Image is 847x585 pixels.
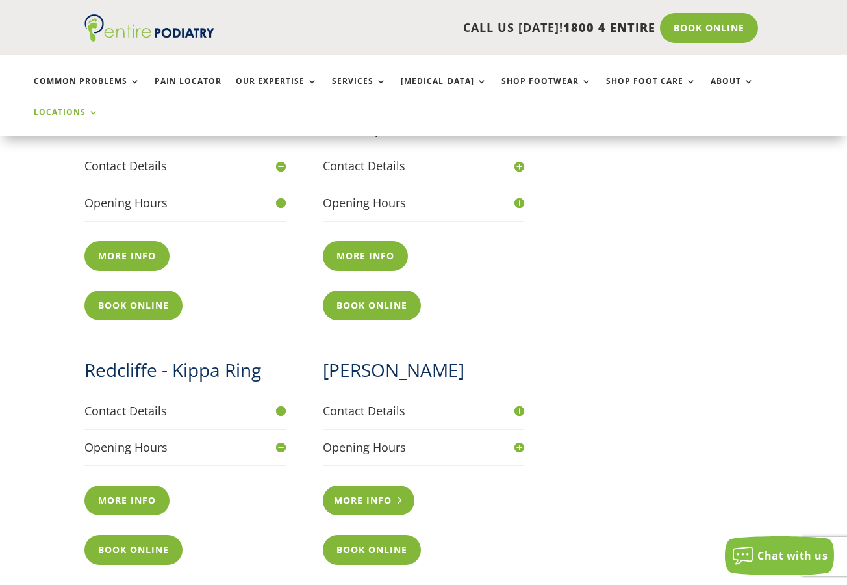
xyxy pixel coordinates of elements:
[332,77,386,105] a: Services
[757,549,828,563] span: Chat with us
[84,31,214,44] a: Entire Podiatry
[238,19,655,36] p: CALL US [DATE]!
[84,439,285,456] h4: Opening Hours
[323,195,524,211] h4: Opening Hours
[323,241,408,271] a: More info
[323,357,524,389] h2: [PERSON_NAME]
[84,195,285,211] h4: Opening Hours
[323,535,421,565] a: Book Online
[711,77,754,105] a: About
[606,77,696,105] a: Shop Foot Care
[84,535,183,565] a: Book Online
[155,77,221,105] a: Pain Locator
[501,77,592,105] a: Shop Footwear
[84,357,285,389] h2: Redcliffe - Kippa Ring
[84,291,183,320] a: Book Online
[323,486,414,515] a: More info
[660,13,758,43] a: Book Online
[563,19,655,35] span: 1800 4 ENTIRE
[323,439,524,456] h4: Opening Hours
[236,77,318,105] a: Our Expertise
[323,291,421,320] a: Book Online
[725,536,834,575] button: Chat with us
[84,486,170,515] a: More info
[84,241,170,271] a: More info
[84,403,285,419] h4: Contact Details
[401,77,487,105] a: [MEDICAL_DATA]
[323,403,524,419] h4: Contact Details
[34,108,99,136] a: Locations
[34,77,140,105] a: Common Problems
[84,14,214,42] img: logo (1)
[323,158,524,174] h4: Contact Details
[84,158,285,174] h4: Contact Details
